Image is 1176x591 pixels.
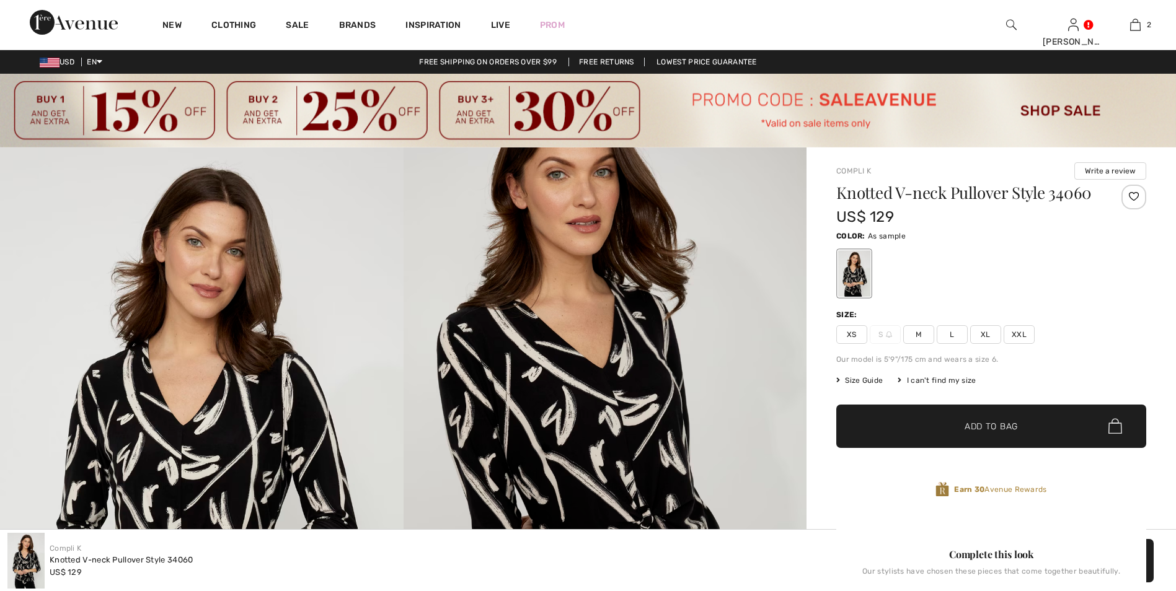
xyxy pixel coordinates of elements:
[50,544,81,553] a: Compli K
[1004,325,1035,344] span: XXL
[903,325,934,344] span: M
[491,19,510,32] a: Live
[836,567,1146,585] div: Our stylists have chosen these pieces that come together beautifully.
[836,375,883,386] span: Size Guide
[1043,35,1103,48] div: [PERSON_NAME]
[886,331,892,338] img: ring-m.svg
[836,405,1146,448] button: Add to Bag
[838,250,870,297] div: As sample
[568,58,645,66] a: Free Returns
[954,485,984,494] strong: Earn 30
[1068,17,1079,32] img: My Info
[1006,17,1017,32] img: search the website
[937,325,968,344] span: L
[211,20,256,33] a: Clothing
[935,481,949,498] img: Avenue Rewards
[836,185,1095,201] h1: Knotted V-neck Pullover Style 34060
[1147,19,1151,30] span: 2
[836,232,865,240] span: Color:
[50,567,82,577] span: US$ 129
[40,58,79,66] span: USD
[7,533,45,589] img: Knotted V-Neck Pullover Style 34060
[286,20,309,33] a: Sale
[1074,162,1146,180] button: Write a review
[409,58,567,66] a: Free shipping on orders over $99
[898,375,976,386] div: I can't find my size
[1068,19,1079,30] a: Sign In
[647,58,767,66] a: Lowest Price Guarantee
[162,20,182,33] a: New
[836,354,1146,365] div: Our model is 5'9"/175 cm and wears a size 6.
[50,554,193,566] div: Knotted V-neck Pullover Style 34060
[836,309,860,320] div: Size:
[30,10,118,35] img: 1ère Avenue
[836,325,867,344] span: XS
[87,58,102,66] span: EN
[836,547,1146,562] div: Complete this look
[1130,17,1141,32] img: My Bag
[954,484,1046,495] span: Avenue Rewards
[1105,17,1165,32] a: 2
[970,325,1001,344] span: XL
[870,325,901,344] span: S
[40,58,60,68] img: US Dollar
[1108,418,1122,434] img: Bag.svg
[965,419,1018,432] span: Add to Bag
[836,167,871,175] a: Compli K
[836,208,894,225] span: US$ 129
[339,20,376,33] a: Brands
[540,19,565,32] a: Prom
[405,20,461,33] span: Inspiration
[868,232,906,240] span: As sample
